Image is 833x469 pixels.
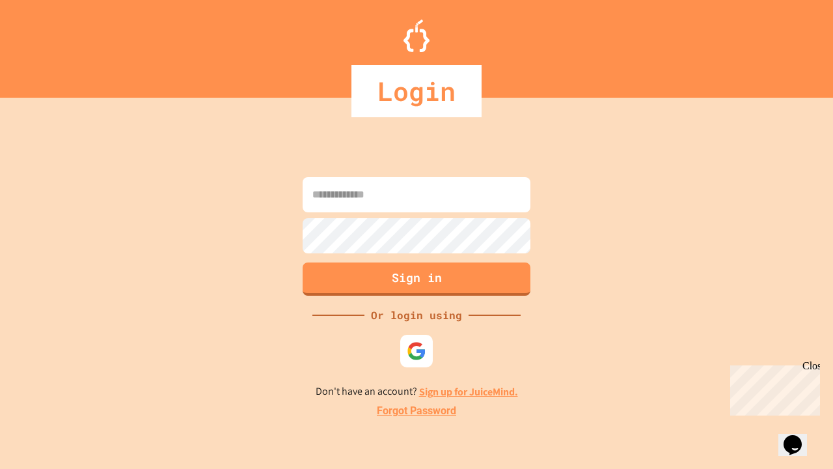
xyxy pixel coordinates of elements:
a: Forgot Password [377,403,456,419]
div: Or login using [364,307,469,323]
button: Sign in [303,263,530,296]
div: Login [351,65,482,117]
img: Logo.svg [403,20,430,52]
a: Sign up for JuiceMind. [419,385,518,399]
iframe: chat widget [778,417,820,456]
img: google-icon.svg [407,341,426,361]
p: Don't have an account? [316,384,518,400]
iframe: chat widget [725,360,820,416]
div: Chat with us now!Close [5,5,90,83]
